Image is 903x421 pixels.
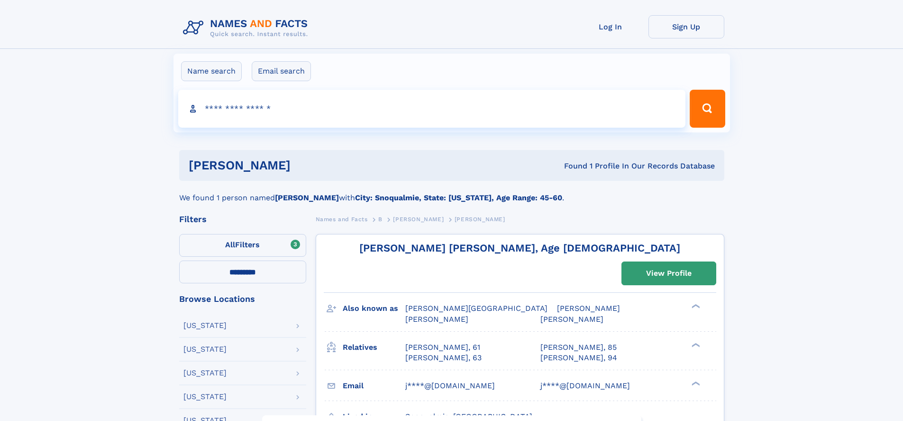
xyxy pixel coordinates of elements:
[275,193,339,202] b: [PERSON_NAME]
[343,300,405,317] h3: Also known as
[343,339,405,356] h3: Relatives
[689,380,701,386] div: ❯
[540,353,617,363] a: [PERSON_NAME], 94
[648,15,724,38] a: Sign Up
[183,346,227,353] div: [US_STATE]
[646,262,692,284] div: View Profile
[405,412,532,421] span: Snoqualmie, [GEOGRAPHIC_DATA]
[179,215,306,224] div: Filters
[179,295,306,303] div: Browse Locations
[405,304,547,313] span: [PERSON_NAME][GEOGRAPHIC_DATA]
[181,61,242,81] label: Name search
[183,322,227,329] div: [US_STATE]
[573,15,648,38] a: Log In
[405,342,480,353] a: [PERSON_NAME], 61
[427,161,715,171] div: Found 1 Profile In Our Records Database
[689,303,701,309] div: ❯
[355,193,562,202] b: City: Snoqualmie, State: [US_STATE], Age Range: 45-60
[622,262,716,285] a: View Profile
[557,304,620,313] span: [PERSON_NAME]
[405,315,468,324] span: [PERSON_NAME]
[455,216,505,223] span: [PERSON_NAME]
[540,342,617,353] a: [PERSON_NAME], 85
[378,216,383,223] span: B
[252,61,311,81] label: Email search
[393,213,444,225] a: [PERSON_NAME]
[378,213,383,225] a: B
[393,216,444,223] span: [PERSON_NAME]
[343,378,405,394] h3: Email
[405,353,482,363] a: [PERSON_NAME], 63
[690,90,725,128] button: Search Button
[225,240,235,249] span: All
[178,90,686,128] input: search input
[689,342,701,348] div: ❯
[179,15,316,41] img: Logo Names and Facts
[179,181,724,204] div: We found 1 person named with .
[179,234,306,257] label: Filters
[359,242,680,254] a: [PERSON_NAME] [PERSON_NAME], Age [DEMOGRAPHIC_DATA]
[189,159,428,171] h1: [PERSON_NAME]
[540,315,603,324] span: [PERSON_NAME]
[183,369,227,377] div: [US_STATE]
[183,393,227,401] div: [US_STATE]
[316,213,368,225] a: Names and Facts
